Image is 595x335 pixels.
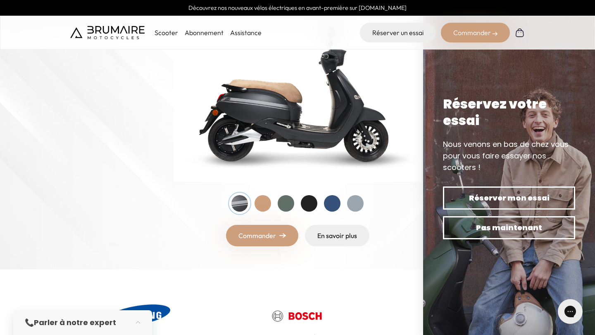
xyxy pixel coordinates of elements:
[441,23,510,42] div: Commander
[493,31,497,36] img: right-arrow-2.png
[230,28,262,37] a: Assistance
[155,28,178,38] p: Scooter
[70,26,145,39] img: Brumaire Motocycles
[554,296,587,327] iframe: Gorgias live chat messenger
[226,225,298,246] a: Commander
[305,225,369,246] a: En savoir plus
[185,28,224,37] a: Abonnement
[360,23,436,42] a: Réserver un essai
[515,28,525,38] img: Panier
[279,233,286,238] img: right-arrow.png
